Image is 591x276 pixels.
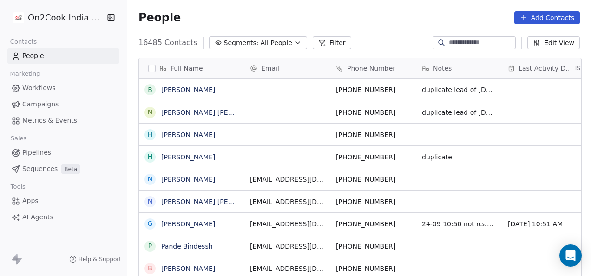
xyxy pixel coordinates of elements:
[161,86,215,93] a: [PERSON_NAME]
[250,264,324,273] span: [EMAIL_ADDRESS][DOMAIN_NAME]
[330,58,416,78] div: Phone Number
[69,256,121,263] a: Help & Support
[336,197,410,206] span: [PHONE_NUMBER]
[161,265,215,272] a: [PERSON_NAME]
[347,64,395,73] span: Phone Number
[22,99,59,109] span: Campaigns
[244,58,330,78] div: Email
[336,264,410,273] span: [PHONE_NUMBER]
[336,108,410,117] span: [PHONE_NUMBER]
[6,67,44,81] span: Marketing
[433,64,452,73] span: Notes
[7,180,29,194] span: Tools
[148,219,153,229] div: G
[527,36,580,49] button: Edit View
[7,210,119,225] a: AI Agents
[7,161,119,177] a: SequencesBeta
[7,145,119,160] a: Pipelines
[336,242,410,251] span: [PHONE_NUMBER]
[148,241,152,251] div: P
[161,131,215,138] a: [PERSON_NAME]
[422,219,496,229] span: 24-09 10:50 not reachable WA sent
[161,109,271,116] a: [PERSON_NAME] [PERSON_NAME]
[336,130,410,139] span: [PHONE_NUMBER]
[559,244,582,267] div: Open Intercom Messenger
[22,51,44,61] span: People
[250,175,324,184] span: [EMAIL_ADDRESS][DOMAIN_NAME]
[313,36,351,49] button: Filter
[148,152,153,162] div: H
[148,130,153,139] div: H
[138,37,197,48] span: 16485 Contacts
[508,219,582,229] span: [DATE] 10:51 AM
[161,176,215,183] a: [PERSON_NAME]
[224,38,259,48] span: Segments:
[148,263,152,273] div: B
[22,148,51,158] span: Pipelines
[148,174,152,184] div: N
[514,11,580,24] button: Add Contacts
[422,108,496,117] span: duplicate lead of [DATE]
[22,212,53,222] span: AI Agents
[575,65,584,72] span: IST
[7,80,119,96] a: Workflows
[28,12,105,24] span: On2Cook India Pvt. Ltd.
[261,64,279,73] span: Email
[22,116,77,125] span: Metrics & Events
[13,12,24,23] img: on2cook%20logo-04%20copy.jpg
[139,58,244,78] div: Full Name
[148,85,152,95] div: B
[161,198,271,205] a: [PERSON_NAME] [PERSON_NAME]
[336,85,410,94] span: [PHONE_NUMBER]
[250,242,324,251] span: [EMAIL_ADDRESS][DOMAIN_NAME]
[336,152,410,162] span: [PHONE_NUMBER]
[519,64,573,73] span: Last Activity Date
[7,97,119,112] a: Campaigns
[422,85,496,94] span: duplicate lead of [DATE]
[7,113,119,128] a: Metrics & Events
[502,58,588,78] div: Last Activity DateIST
[336,219,410,229] span: [PHONE_NUMBER]
[261,38,292,48] span: All People
[7,131,31,145] span: Sales
[7,193,119,209] a: Apps
[22,83,56,93] span: Workflows
[161,243,213,250] a: Pande Bindessh
[79,256,121,263] span: Help & Support
[422,152,496,162] span: duplicate
[250,219,324,229] span: [EMAIL_ADDRESS][DOMAIN_NAME]
[11,10,100,26] button: On2Cook India Pvt. Ltd.
[22,196,39,206] span: Apps
[171,64,203,73] span: Full Name
[22,164,58,174] span: Sequences
[148,107,152,117] div: N
[61,164,80,174] span: Beta
[416,58,502,78] div: Notes
[336,175,410,184] span: [PHONE_NUMBER]
[161,153,215,161] a: [PERSON_NAME]
[161,220,215,228] a: [PERSON_NAME]
[250,197,324,206] span: [EMAIL_ADDRESS][DOMAIN_NAME]
[138,11,181,25] span: People
[7,48,119,64] a: People
[6,35,41,49] span: Contacts
[148,197,152,206] div: N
